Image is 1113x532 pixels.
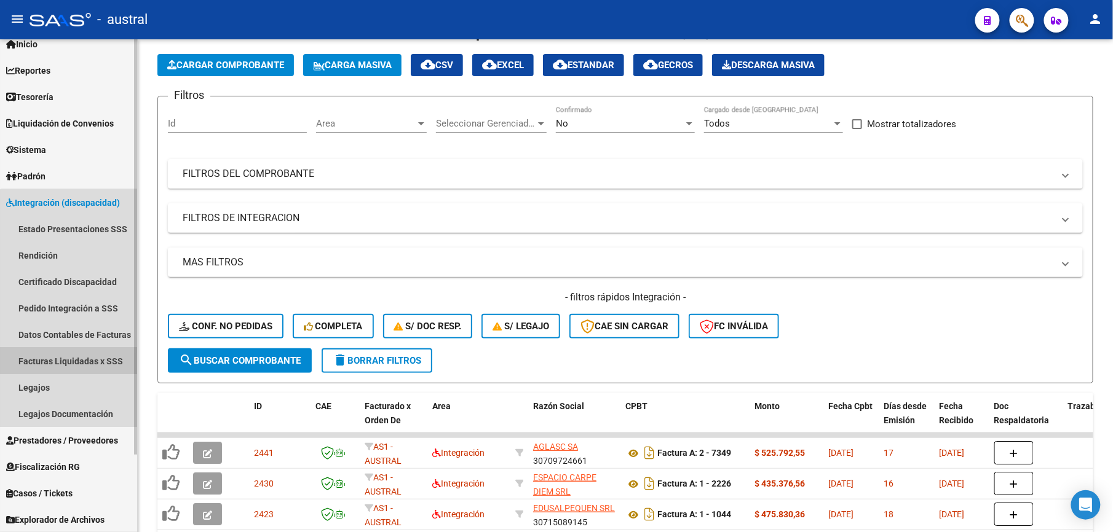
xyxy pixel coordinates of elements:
span: Padrón [6,170,46,183]
span: EXCEL [482,60,524,71]
button: Estandar [543,54,624,76]
span: AS1 - AUSTRAL SALUD RNAS [365,442,415,480]
span: Fecha Cpbt [828,401,873,411]
span: Facturado x Orden De [365,401,411,425]
span: Descarga Masiva [722,60,815,71]
mat-icon: cloud_download [482,57,497,72]
span: Buscar Comprobante [179,355,301,366]
strong: $ 435.376,56 [755,479,805,488]
span: Reportes [6,64,50,77]
span: Mostrar totalizadores [867,117,956,131]
span: - austral [97,6,148,33]
button: CAE SIN CARGAR [569,314,679,338]
datatable-header-cell: Doc Respaldatoria [989,393,1063,447]
span: Estandar [553,60,614,71]
span: [DATE] [939,479,964,488]
span: Días desde Emisión [884,401,927,425]
button: Gecros [633,54,703,76]
span: Casos / Tickets [6,487,73,500]
span: Fiscalización RG [6,460,80,474]
span: CSV [421,60,453,71]
span: Todos [704,118,730,129]
div: 30715089145 [533,501,616,527]
button: S/ Doc Resp. [383,314,473,338]
mat-icon: delete [333,353,347,367]
button: S/ legajo [481,314,560,338]
span: Gecros [643,60,693,71]
span: ESPACIO CARPE DIEM SRL [533,472,596,496]
span: [DATE] [828,479,854,488]
span: ID [254,401,262,411]
span: 2441 [254,448,274,458]
datatable-header-cell: CAE [311,393,360,447]
button: Buscar Comprobante [168,348,312,373]
i: Descargar documento [641,504,657,524]
strong: Factura A: 2 - 7349 [657,448,731,458]
span: Liquidación de Convenios [6,117,114,130]
span: 2430 [254,479,274,488]
span: 17 [884,448,893,458]
span: Explorador de Archivos [6,513,105,526]
datatable-header-cell: Fecha Recibido [934,393,989,447]
datatable-header-cell: Area [427,393,510,447]
span: Integración [432,509,485,519]
button: Conf. no pedidas [168,314,283,338]
span: Area [432,401,451,411]
span: [DATE] [939,509,964,519]
span: Conf. no pedidas [179,321,272,332]
span: [DATE] [828,509,854,519]
span: 18 [884,509,893,519]
span: Razón Social [533,401,584,411]
mat-icon: cloud_download [553,57,568,72]
datatable-header-cell: Fecha Cpbt [823,393,879,447]
mat-panel-title: FILTROS DE INTEGRACION [183,211,1053,225]
span: Integración [432,479,485,488]
span: 2423 [254,509,274,519]
mat-expansion-panel-header: FILTROS DEL COMPROBANTE [168,159,1083,189]
span: Cargar Comprobante [167,60,284,71]
span: Integración (discapacidad) [6,196,120,209]
span: AGLASC SA [533,442,578,452]
span: EDUSALPEQUEN SRL [533,503,615,513]
span: 16 [884,479,893,488]
span: Completa [304,321,363,332]
span: AS1 - AUSTRAL SALUD RNAS [365,472,415,510]
mat-expansion-panel-header: MAS FILTROS [168,248,1083,277]
div: Open Intercom Messenger [1071,490,1101,520]
span: Fecha Recibido [939,401,973,425]
h3: Filtros [168,87,210,104]
datatable-header-cell: CPBT [620,393,750,447]
button: EXCEL [472,54,534,76]
h4: - filtros rápidos Integración - [168,291,1083,304]
app-download-masive: Descarga masiva de comprobantes (adjuntos) [712,54,825,76]
datatable-header-cell: ID [249,393,311,447]
mat-panel-title: MAS FILTROS [183,256,1053,269]
mat-panel-title: FILTROS DEL COMPROBANTE [183,167,1053,181]
span: S/ Doc Resp. [394,321,462,332]
button: Completa [293,314,374,338]
span: Integración [432,448,485,458]
span: Monto [755,401,780,411]
datatable-header-cell: Razón Social [528,393,620,447]
button: Cargar Comprobante [157,54,294,76]
mat-expansion-panel-header: FILTROS DE INTEGRACION [168,203,1083,233]
mat-icon: menu [10,12,25,26]
span: S/ legajo [493,321,549,332]
mat-icon: person [1088,12,1103,26]
button: Borrar Filtros [322,348,432,373]
strong: Factura A: 1 - 2226 [657,479,731,489]
mat-icon: search [179,353,194,367]
span: CPBT [625,401,648,411]
span: FC Inválida [700,321,768,332]
span: CAE [315,401,331,411]
datatable-header-cell: Facturado x Orden De [360,393,427,447]
span: [DATE] [828,448,854,458]
button: Carga Masiva [303,54,402,76]
button: CSV [411,54,463,76]
button: FC Inválida [689,314,779,338]
span: Seleccionar Gerenciador [436,118,536,129]
span: Doc Respaldatoria [994,401,1050,425]
span: No [556,118,568,129]
span: Tesorería [6,90,53,104]
span: [DATE] [939,448,964,458]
